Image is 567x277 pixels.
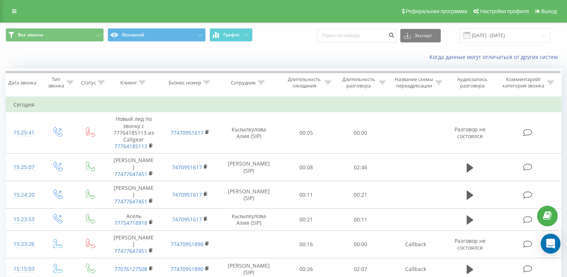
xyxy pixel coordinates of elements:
[429,53,561,60] a: Когда данные могут отличаться от других систем
[279,181,334,209] td: 00:11
[106,112,162,154] td: Новый лид по звонку с 77764185113 из Callgear
[171,265,203,272] a: 77470951890
[541,8,557,14] span: Выход
[114,247,147,254] a: 77477647451
[333,209,387,230] td: 00:11
[172,216,202,223] a: 7470951617
[108,28,206,42] button: Основной
[6,97,561,112] td: Сегодня
[223,32,240,38] span: График
[286,76,323,89] div: Длительность ожидания
[114,143,147,150] a: 77764185113
[541,234,561,254] div: Open Intercom Messenger
[81,80,96,86] div: Статус
[120,80,137,86] div: Клиент
[13,125,33,140] div: 15:25:41
[480,8,529,14] span: Настройки профиля
[8,80,36,86] div: Дата звонка
[454,126,485,140] span: Разговор не состоялся
[13,188,33,202] div: 15:24:20
[171,241,203,248] a: 77470951890
[501,76,545,89] div: Комментарий/категория звонка
[218,181,279,209] td: [PERSON_NAME] (SIP)
[172,164,202,171] a: 7470951617
[114,265,147,272] a: 77076127508
[47,76,65,89] div: Тип звонка
[13,237,33,251] div: 15:23:26
[13,160,33,175] div: 15:25:07
[171,129,203,136] a: 77470951617
[106,181,162,209] td: [PERSON_NAME]
[114,198,147,205] a: 77477647451
[172,191,202,198] a: 7470951617
[13,262,33,276] div: 15:15:03
[340,76,377,89] div: Длительность разговора
[218,154,279,181] td: [PERSON_NAME] (SIP)
[106,209,162,230] td: Асель
[106,230,162,258] td: [PERSON_NAME]
[387,230,444,258] td: Callback
[333,112,387,154] td: 00:00
[218,112,279,154] td: Кызылкулова Алия (SIP)
[279,154,334,181] td: 00:08
[279,230,334,258] td: 00:16
[405,8,467,14] span: Реферальная программа
[454,237,485,251] span: Разговор не состоялся
[400,29,441,42] button: Экспорт
[106,154,162,181] td: [PERSON_NAME]
[209,28,253,42] button: График
[13,212,33,227] div: 15:23:53
[279,209,334,230] td: 00:21
[394,76,434,89] div: Название схемы переадресации
[279,112,334,154] td: 00:05
[333,181,387,209] td: 00:21
[114,219,147,226] a: 77754718918
[333,230,387,258] td: 00:00
[18,32,43,38] span: Все звонки
[169,80,201,86] div: Бизнес номер
[317,29,396,42] input: Поиск по номеру
[333,154,387,181] td: 02:46
[218,209,279,230] td: Кызылкулова Алия (SIP)
[231,80,256,86] div: Сотрудник
[451,76,494,89] div: Аудиозапись разговора
[6,28,104,42] button: Все звонки
[114,170,147,178] a: 77477647451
